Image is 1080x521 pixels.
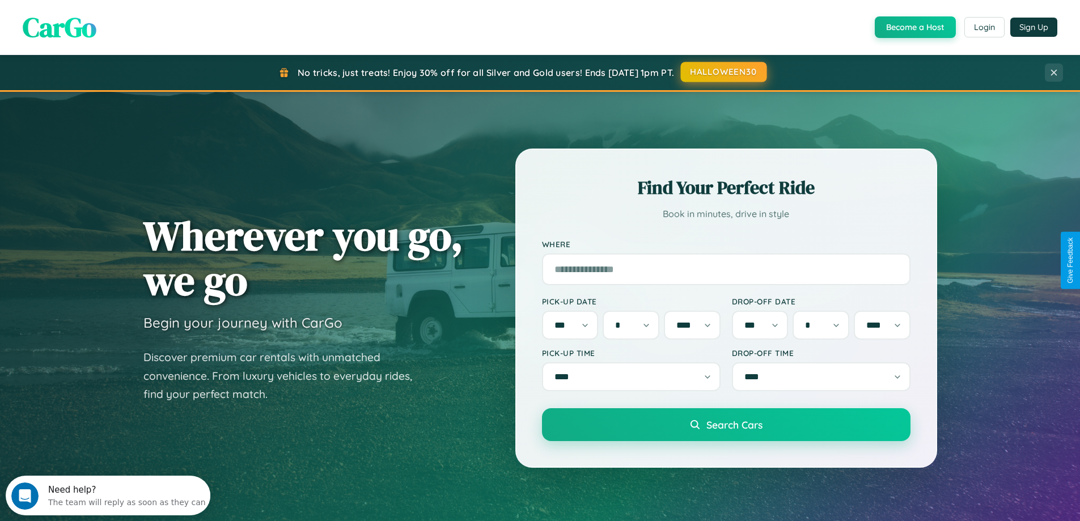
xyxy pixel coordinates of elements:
[1010,18,1057,37] button: Sign Up
[43,10,200,19] div: Need help?
[143,314,342,331] h3: Begin your journey with CarGo
[6,476,210,515] iframe: Intercom live chat discovery launcher
[542,296,721,306] label: Pick-up Date
[964,17,1005,37] button: Login
[542,206,910,222] p: Book in minutes, drive in style
[143,213,463,303] h1: Wherever you go, we go
[23,9,96,46] span: CarGo
[1066,238,1074,283] div: Give Feedback
[681,62,767,82] button: HALLOWEEN30
[542,348,721,358] label: Pick-up Time
[298,67,674,78] span: No tricks, just treats! Enjoy 30% off for all Silver and Gold users! Ends [DATE] 1pm PT.
[542,175,910,200] h2: Find Your Perfect Ride
[43,19,200,31] div: The team will reply as soon as they can
[5,5,211,36] div: Open Intercom Messenger
[542,239,910,249] label: Where
[732,348,910,358] label: Drop-off Time
[143,348,427,404] p: Discover premium car rentals with unmatched convenience. From luxury vehicles to everyday rides, ...
[706,418,763,431] span: Search Cars
[875,16,956,38] button: Become a Host
[542,408,910,441] button: Search Cars
[11,482,39,510] iframe: Intercom live chat
[732,296,910,306] label: Drop-off Date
